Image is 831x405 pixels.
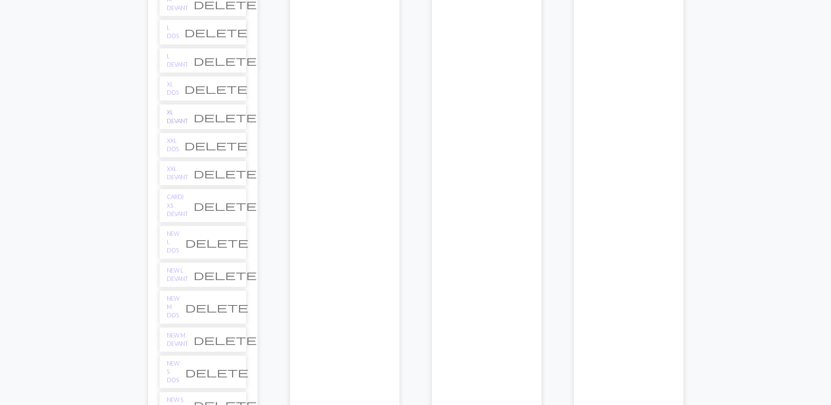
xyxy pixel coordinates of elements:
[194,269,257,281] span: delete
[167,52,188,69] a: L DEVANT
[167,230,180,255] a: NEW L DOS
[194,199,257,212] span: delete
[194,54,257,67] span: delete
[194,167,257,179] span: delete
[188,331,262,348] button: Delete chart
[188,109,262,125] button: Delete chart
[194,334,257,346] span: delete
[180,234,254,251] button: Delete chart
[180,364,254,380] button: Delete chart
[184,82,248,95] span: delete
[179,137,253,153] button: Delete chart
[167,24,179,40] a: L DOS
[167,108,188,125] a: XL DEVANT
[188,266,262,283] button: Delete chart
[167,165,188,181] a: XXL DEVANT
[167,295,180,320] a: NEW M DOS
[167,359,180,385] a: NEW S DOS
[167,137,179,153] a: XXL DOS
[184,139,248,151] span: delete
[188,197,262,214] button: Delete chart
[167,193,188,218] a: CARDI XS DEVANT
[184,26,248,38] span: delete
[185,236,248,249] span: delete
[180,299,254,316] button: Delete chart
[167,80,179,97] a: XL DOS
[188,52,262,69] button: Delete chart
[194,111,257,123] span: delete
[167,331,188,348] a: NEW M DEVANT
[185,301,248,313] span: delete
[179,80,253,97] button: Delete chart
[167,266,188,283] a: NEW L DEVANT
[185,366,248,378] span: delete
[179,24,253,40] button: Delete chart
[188,165,262,181] button: Delete chart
